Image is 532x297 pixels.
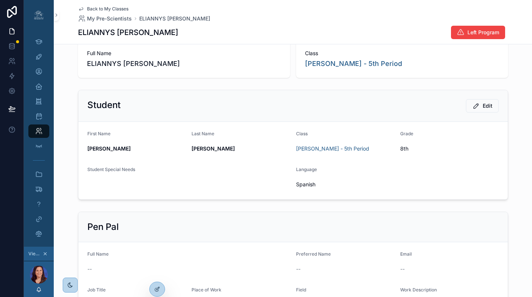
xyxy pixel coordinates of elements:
span: Left Program [467,29,499,36]
span: -- [296,265,301,273]
span: Job Title [87,287,106,293]
span: Last Name [192,131,214,136]
h2: Student [87,99,121,111]
span: Spanish [296,181,315,188]
span: Student Special Needs [87,167,135,172]
span: Place of Work [192,287,221,293]
span: -- [87,265,92,273]
span: Class [296,131,308,136]
span: Full Name [87,50,281,57]
span: -- [400,265,405,273]
span: Work Description [400,287,437,293]
a: My Pre-Scientists [78,15,132,22]
span: First Name [87,131,111,136]
span: ELIANNYS [PERSON_NAME] [87,59,281,69]
a: [PERSON_NAME] - 5th Period [296,145,369,152]
span: Grade [400,131,413,136]
h2: Pen Pal [87,221,119,233]
a: ELIANNYS [PERSON_NAME] [139,15,210,22]
a: [PERSON_NAME] - 5th Period [305,59,402,69]
span: Back to My Classes [87,6,128,12]
h1: ELIANNYS [PERSON_NAME] [78,27,178,38]
a: Back to My Classes [78,6,128,12]
span: Language [296,167,317,172]
strong: [PERSON_NAME] [192,145,235,152]
span: My Pre-Scientists [87,15,132,22]
button: Edit [466,99,499,113]
span: Full Name [87,251,109,257]
span: Preferred Name [296,251,331,257]
span: Viewing as [PERSON_NAME] [28,251,41,257]
span: Class [305,50,499,57]
span: Field [296,287,306,293]
span: Email [400,251,412,257]
span: 8th [400,145,408,152]
span: Edit [483,102,492,110]
button: Left Program [451,26,505,39]
div: scrollable content [24,30,54,247]
img: App logo [33,9,45,21]
strong: [PERSON_NAME] [87,145,131,152]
